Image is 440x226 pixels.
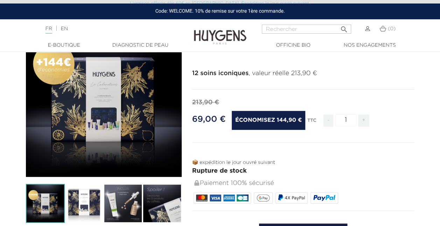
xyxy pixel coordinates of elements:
[237,194,248,201] img: CB_NATIONALE
[192,115,226,124] span: 69,00 €
[340,23,348,32] i: 
[223,194,235,201] img: AMEX
[42,25,178,33] div: |
[358,114,369,127] span: +
[262,25,351,34] input: Rechercher
[323,114,333,127] span: -
[194,180,199,186] img: Paiement 100% sécurisé
[194,176,414,191] div: Paiement 100% sécurisé
[388,26,396,31] span: (0)
[192,70,249,77] strong: 12 soins iconiques
[26,184,65,223] img: Le Calendrier de L'Avent
[258,42,328,49] a: Officine Bio
[210,194,221,201] img: VISA
[232,111,305,130] span: Économisez 144,90 €
[192,69,414,78] p: , valeur réelle 213,90 €
[196,194,208,201] img: MASTERCARD
[338,22,350,32] button: 
[285,195,305,200] span: 4X PayPal
[335,42,405,49] a: Nos engagements
[307,113,316,132] div: TTC
[335,114,356,126] input: Quantité
[29,42,99,49] a: E-Boutique
[105,42,175,49] a: Diagnostic de peau
[46,26,52,34] a: FR
[257,194,270,201] img: google_pay
[192,168,247,174] span: Rupture de stock
[61,26,68,31] a: EN
[192,99,219,106] span: 213,90 €
[192,159,414,166] p: 📦 expédition le jour ouvré suivant
[194,19,246,46] img: Huygens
